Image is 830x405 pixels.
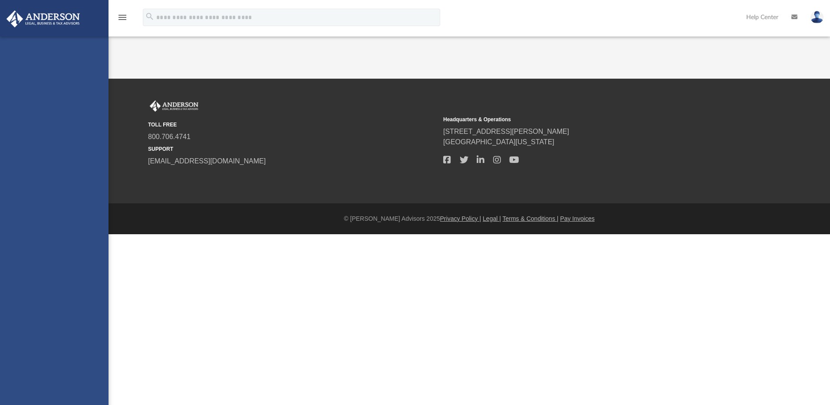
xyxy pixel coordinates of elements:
i: search [145,12,155,21]
a: [GEOGRAPHIC_DATA][US_STATE] [443,138,554,146]
small: SUPPORT [148,145,437,153]
a: [EMAIL_ADDRESS][DOMAIN_NAME] [148,157,266,165]
img: Anderson Advisors Platinum Portal [4,10,82,27]
a: [STREET_ADDRESS][PERSON_NAME] [443,128,569,135]
small: TOLL FREE [148,121,437,129]
a: Terms & Conditions | [503,215,559,222]
a: menu [117,17,128,23]
i: menu [117,12,128,23]
a: Privacy Policy | [440,215,481,222]
a: 800.706.4741 [148,133,191,140]
a: Pay Invoices [560,215,594,222]
img: User Pic [810,11,823,23]
img: Anderson Advisors Platinum Portal [148,100,200,112]
div: © [PERSON_NAME] Advisors 2025 [109,214,830,223]
small: Headquarters & Operations [443,116,732,123]
a: Legal | [483,215,501,222]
